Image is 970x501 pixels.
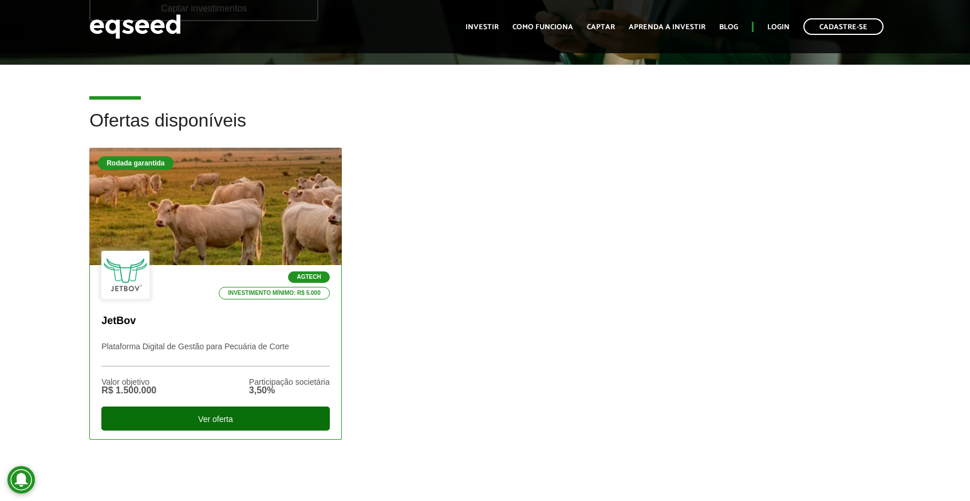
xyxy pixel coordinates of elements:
[219,287,330,299] p: Investimento mínimo: R$ 5.000
[629,23,705,31] a: Aprenda a investir
[89,11,181,42] img: EqSeed
[587,23,615,31] a: Captar
[512,23,573,31] a: Como funciona
[719,23,738,31] a: Blog
[101,407,330,431] div: Ver oferta
[249,378,330,386] div: Participação societária
[101,315,330,328] p: JetBov
[98,156,173,170] div: Rodada garantida
[466,23,499,31] a: Investir
[101,378,156,386] div: Valor objetivo
[803,18,884,35] a: Cadastre-se
[89,111,881,148] h2: Ofertas disponíveis
[89,148,342,439] a: Rodada garantida Agtech Investimento mínimo: R$ 5.000 JetBov Plataforma Digital de Gestão para Pe...
[249,386,330,395] div: 3,50%
[767,23,790,31] a: Login
[101,386,156,395] div: R$ 1.500.000
[288,271,329,283] p: Agtech
[101,342,330,366] p: Plataforma Digital de Gestão para Pecuária de Corte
